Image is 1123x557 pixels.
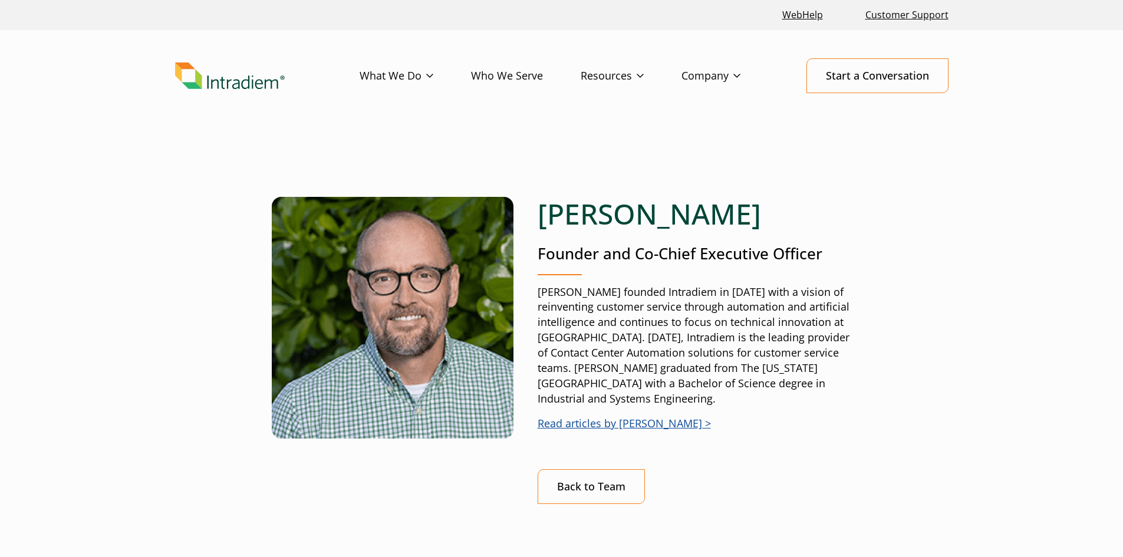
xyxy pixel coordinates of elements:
[538,416,711,430] a: Read articles by [PERSON_NAME] >
[538,285,852,407] p: [PERSON_NAME] founded Intradiem in [DATE] with a vision of reinventing customer service through a...
[175,62,285,90] img: Intradiem
[360,59,471,93] a: What We Do
[861,2,953,28] a: Customer Support
[538,243,852,265] p: Founder and Co-Chief Executive Officer
[175,62,360,90] a: Link to homepage of Intradiem
[538,469,645,504] a: Back to Team
[471,59,581,93] a: Who We Serve
[272,197,513,439] img: Matt McConnell
[806,58,949,93] a: Start a Conversation
[778,2,828,28] a: Link opens in a new window
[538,197,852,231] h1: [PERSON_NAME]
[681,59,778,93] a: Company
[581,59,681,93] a: Resources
